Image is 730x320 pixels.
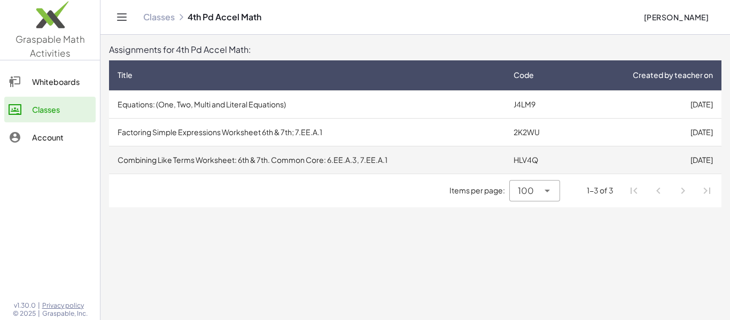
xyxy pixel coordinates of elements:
[635,7,717,27] button: [PERSON_NAME]
[42,301,88,310] a: Privacy policy
[32,103,91,116] div: Classes
[622,178,719,203] nav: Pagination Navigation
[38,309,40,318] span: |
[38,301,40,310] span: |
[572,118,721,146] td: [DATE]
[109,90,505,118] td: Equations: (One, Two, Multi and Literal Equations)
[505,118,572,146] td: 2K2WU
[113,9,130,26] button: Toggle navigation
[109,118,505,146] td: Factoring Simple Expressions Worksheet 6th & 7th; 7.EE.A.1
[643,12,709,22] span: [PERSON_NAME]
[505,146,572,174] td: HLV4Q
[4,124,96,150] a: Account
[4,97,96,122] a: Classes
[518,184,534,197] span: 100
[4,69,96,95] a: Whiteboards
[14,301,36,310] span: v1.30.0
[514,69,534,81] span: Code
[32,75,91,88] div: Whiteboards
[572,146,721,174] td: [DATE]
[13,309,36,318] span: © 2025
[143,12,175,22] a: Classes
[449,185,509,196] span: Items per page:
[587,185,613,196] div: 1-3 of 3
[572,90,721,118] td: [DATE]
[42,309,88,318] span: Graspable, Inc.
[118,69,133,81] span: Title
[633,69,713,81] span: Created by teacher on
[15,33,85,59] span: Graspable Math Activities
[505,90,572,118] td: J4LM9
[109,146,505,174] td: Combining Like Terms Worksheet: 6th & 7th. Common Core: 6.EE.A.3, 7.EE.A.1
[32,131,91,144] div: Account
[109,43,721,56] div: Assignments for 4th Pd Accel Math:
